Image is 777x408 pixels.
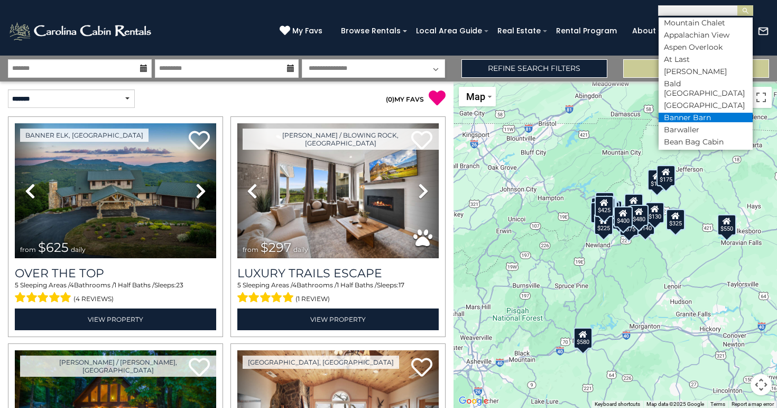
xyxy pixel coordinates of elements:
[337,281,377,289] span: 1 Half Baths /
[757,25,769,37] img: mail-regular-white.png
[594,214,613,235] div: $225
[15,309,216,330] a: View Property
[237,123,439,258] img: thumbnail_168695581.jpeg
[237,281,241,289] span: 5
[295,292,330,306] span: (1 review)
[619,214,639,235] div: $375
[666,209,685,230] div: $325
[710,401,725,407] a: Terms
[38,240,69,255] span: $625
[114,281,154,289] span: 1 Half Baths /
[659,79,753,98] li: Bald [GEOGRAPHIC_DATA]
[15,123,216,258] img: thumbnail_167153549.jpeg
[292,281,297,289] span: 4
[751,87,772,108] button: Toggle fullscreen view
[73,292,114,306] span: (4 reviews)
[8,21,154,42] img: White-1-2.png
[20,246,36,253] span: from
[659,8,753,28] li: Appalachian Ski Mountain Chalet
[595,195,614,216] div: $425
[466,91,485,102] span: Map
[411,357,432,379] a: Add to favorites
[659,55,753,64] li: At Last
[659,137,753,147] li: Bean Bag Cabin
[237,280,439,306] div: Sleeping Areas / Bathrooms / Sleeps:
[456,394,491,408] a: Open this area in Google Maps (opens a new window)
[732,401,774,407] a: Report a map error
[293,246,308,253] span: daily
[659,101,753,110] li: [GEOGRAPHIC_DATA]
[656,165,675,186] div: $175
[667,209,686,230] div: $297
[292,25,322,37] span: My Favs
[647,169,666,191] div: $175
[595,192,614,213] div: $125
[623,59,769,78] button: Update Results
[71,246,86,253] span: daily
[595,401,640,408] button: Keyboard shortcuts
[590,202,609,223] div: $230
[659,149,753,159] li: Bear Necessities
[176,281,183,289] span: 23
[659,125,753,134] li: Barwaller
[646,401,704,407] span: Map data ©2025 Google
[243,129,439,150] a: [PERSON_NAME] / Blowing Rock, [GEOGRAPHIC_DATA]
[70,281,74,289] span: 4
[717,214,736,235] div: $550
[659,42,753,52] li: Aspen Overlook
[627,23,661,39] a: About
[386,95,424,103] a: (0)MY FAVS
[280,25,325,37] a: My Favs
[645,202,664,223] div: $130
[573,327,593,348] div: $580
[411,23,487,39] a: Local Area Guide
[456,394,491,408] img: Google
[624,194,643,215] div: $349
[15,281,18,289] span: 5
[636,213,655,234] div: $140
[629,204,648,225] div: $480
[237,309,439,330] a: View Property
[388,95,392,103] span: 0
[659,67,753,76] li: [PERSON_NAME]
[189,130,210,152] a: Add to favorites
[386,95,394,103] span: ( )
[15,266,216,280] a: Over The Top
[461,59,607,78] a: Refine Search Filters
[20,129,149,142] a: Banner Elk, [GEOGRAPHIC_DATA]
[659,30,753,40] li: Appalachian View
[336,23,406,39] a: Browse Rentals
[15,280,216,306] div: Sleeping Areas / Bathrooms / Sleeps:
[237,266,439,280] a: Luxury Trails Escape
[20,356,216,377] a: [PERSON_NAME] / [PERSON_NAME], [GEOGRAPHIC_DATA]
[492,23,546,39] a: Real Estate
[459,87,496,106] button: Change map style
[399,281,404,289] span: 17
[659,113,753,122] li: Banner Barn
[551,23,622,39] a: Rental Program
[613,206,632,227] div: $400
[243,356,399,369] a: [GEOGRAPHIC_DATA], [GEOGRAPHIC_DATA]
[751,374,772,395] button: Map camera controls
[243,246,258,253] span: from
[261,240,291,255] span: $297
